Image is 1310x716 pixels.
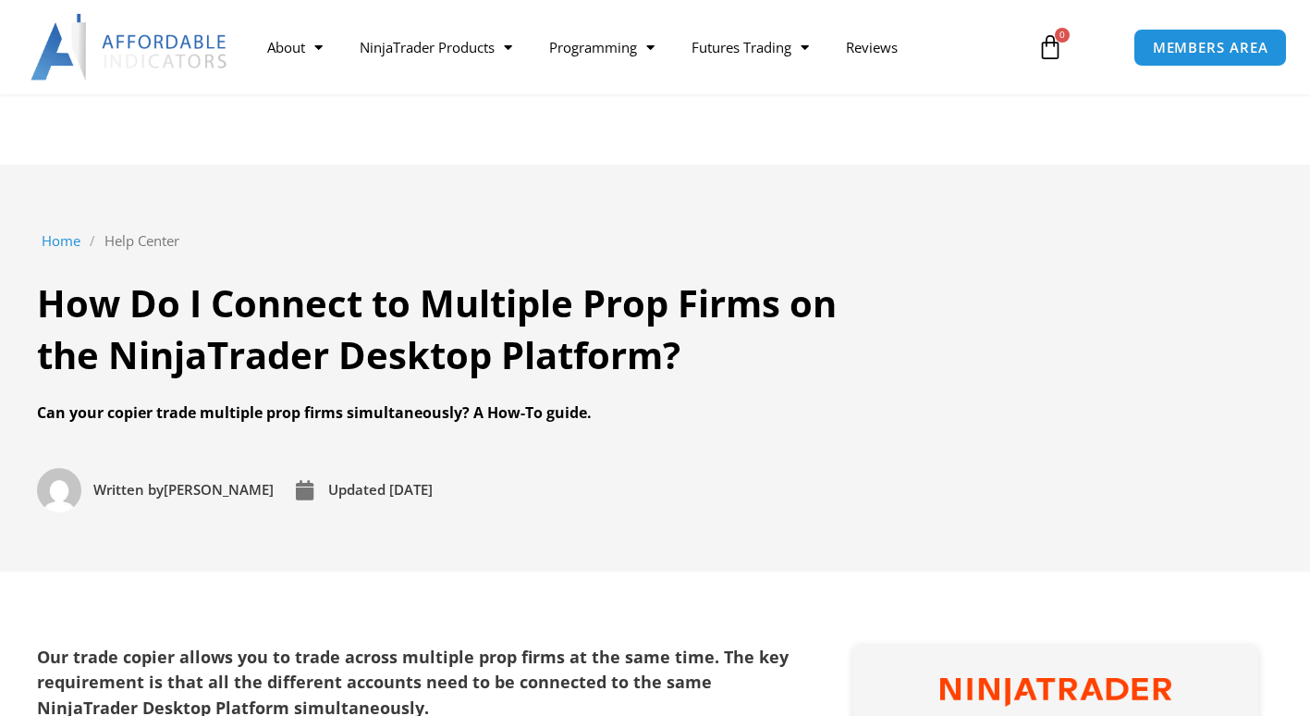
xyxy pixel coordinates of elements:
[1133,29,1288,67] a: MEMBERS AREA
[389,480,433,499] time: [DATE]
[37,278,888,381] h1: How Do I Connect to Multiple Prop Firms on the NinjaTrader Desktop Platform?
[827,26,916,68] a: Reviews
[673,26,827,68] a: Futures Trading
[1153,41,1268,55] span: MEMBERS AREA
[37,400,888,427] div: Can your copier trade multiple prop firms simultaneously? A How-To guide.
[31,14,229,80] img: LogoAI | Affordable Indicators – NinjaTrader
[89,477,274,503] span: [PERSON_NAME]
[90,228,95,254] span: /
[531,26,673,68] a: Programming
[249,26,1022,68] nav: Menu
[37,468,81,512] img: Picture of Joel Wyse
[249,26,341,68] a: About
[104,228,179,254] a: Help Center
[1055,28,1070,43] span: 0
[940,678,1171,708] img: NinjaTrader Wordmark color RGB | Affordable Indicators – NinjaTrader
[42,228,80,254] a: Home
[93,480,164,499] span: Written by
[328,480,386,499] span: Updated
[1010,20,1091,74] a: 0
[341,26,531,68] a: NinjaTrader Products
